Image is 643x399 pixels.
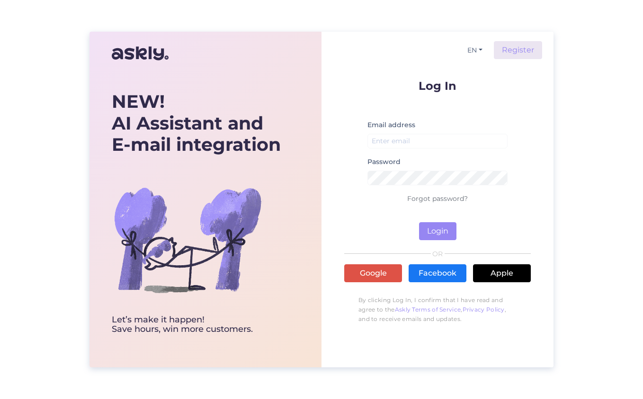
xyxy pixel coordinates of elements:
a: Register [494,41,542,59]
b: NEW! [112,90,165,113]
a: Apple [473,264,531,282]
label: Email address [367,120,415,130]
label: Password [367,157,401,167]
input: Enter email [367,134,508,148]
a: Privacy Policy [463,306,505,313]
a: Google [344,264,402,282]
a: Forgot password? [407,194,468,203]
img: Askly [112,42,169,65]
div: Let’s make it happen! Save hours, win more customers. [112,315,281,334]
button: Login [419,222,456,240]
a: Askly Terms of Service [395,306,461,313]
div: AI Assistant and E-mail integration [112,91,281,156]
p: Log In [344,80,531,92]
a: Facebook [409,264,466,282]
p: By clicking Log In, I confirm that I have read and agree to the , , and to receive emails and upd... [344,291,531,329]
img: bg-askly [112,164,263,315]
span: OR [431,251,445,257]
button: EN [464,43,486,57]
